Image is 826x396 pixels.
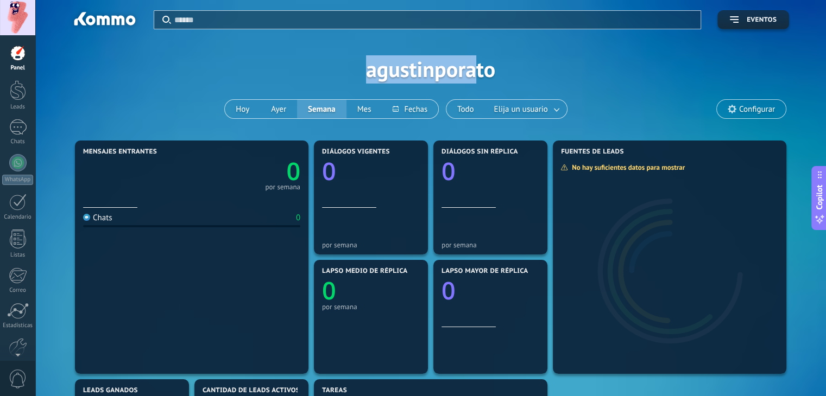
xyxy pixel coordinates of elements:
[717,10,789,29] button: Eventos
[83,148,157,156] span: Mensajes entrantes
[83,387,138,394] span: Leads ganados
[2,322,34,329] div: Estadísticas
[225,100,260,118] button: Hoy
[346,100,382,118] button: Mes
[747,16,777,24] span: Eventos
[322,148,390,156] span: Diálogos vigentes
[442,274,456,307] text: 0
[296,213,300,223] div: 0
[492,102,550,117] span: Elija un usuario
[382,100,438,118] button: Fechas
[322,241,420,249] div: por semana
[2,287,34,294] div: Correo
[192,155,300,188] a: 0
[322,267,408,275] span: Lapso medio de réplica
[83,213,112,223] div: Chats
[2,214,34,221] div: Calendario
[83,214,90,221] img: Chats
[442,267,528,275] span: Lapso mayor de réplica
[442,241,539,249] div: por semana
[286,155,300,188] text: 0
[2,65,34,72] div: Panel
[2,175,33,185] div: WhatsApp
[739,105,775,114] span: Configurar
[485,100,567,118] button: Elija un usuario
[2,138,34,145] div: Chats
[814,185,825,210] span: Copilot
[322,155,336,188] text: 0
[265,184,300,190] div: por semana
[203,387,300,394] span: Cantidad de leads activos
[322,387,347,394] span: Tareas
[560,163,692,172] div: No hay suficientes datos para mostrar
[2,104,34,111] div: Leads
[561,148,624,156] span: Fuentes de leads
[442,148,518,156] span: Diálogos sin réplica
[322,274,336,307] text: 0
[2,252,34,259] div: Listas
[297,100,346,118] button: Semana
[322,303,420,311] div: por semana
[260,100,297,118] button: Ayer
[442,155,456,188] text: 0
[446,100,485,118] button: Todo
